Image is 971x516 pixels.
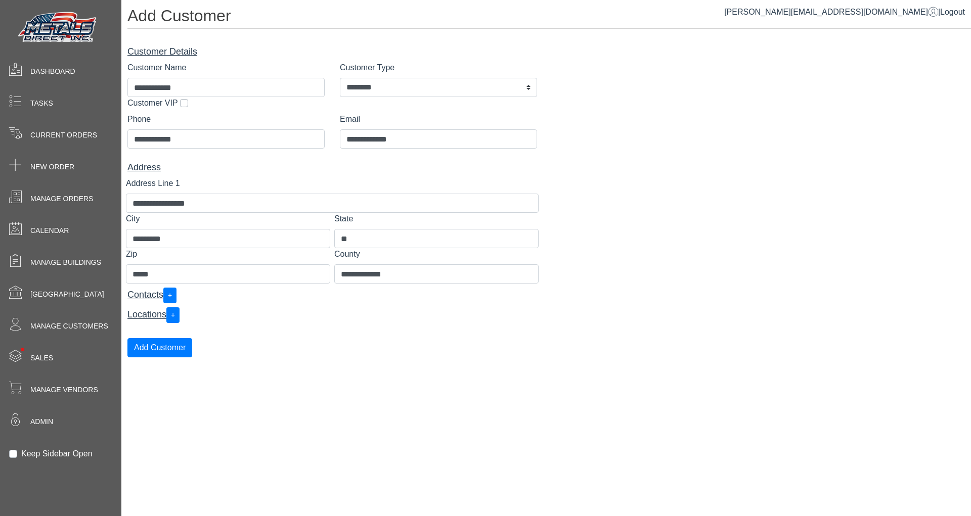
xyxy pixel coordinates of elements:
[127,45,537,59] div: Customer Details
[340,113,360,125] label: Email
[724,6,965,18] div: |
[126,213,140,225] label: City
[127,113,151,125] label: Phone
[30,385,98,395] span: Manage Vendors
[334,213,353,225] label: State
[10,333,35,366] span: •
[30,257,101,268] span: Manage Buildings
[126,177,180,190] label: Address Line 1
[30,162,74,172] span: New Order
[163,288,176,303] button: +
[127,307,537,323] div: Locations
[30,225,69,236] span: Calendar
[340,62,394,74] label: Customer Type
[126,248,137,260] label: Zip
[127,97,178,109] label: Customer VIP
[127,6,971,29] h1: Add Customer
[30,353,53,363] span: Sales
[30,66,75,77] span: Dashboard
[127,288,537,303] div: Contacts
[166,307,180,323] button: +
[30,194,93,204] span: Manage Orders
[30,98,53,109] span: Tasks
[940,8,965,16] span: Logout
[127,161,537,174] div: Address
[15,9,101,46] img: Metals Direct Inc Logo
[21,448,93,460] label: Keep Sidebar Open
[30,321,108,332] span: Manage Customers
[30,130,97,140] span: Current Orders
[724,8,938,16] a: [PERSON_NAME][EMAIL_ADDRESS][DOMAIN_NAME]
[127,338,192,357] button: Add Customer
[30,416,53,427] span: Admin
[30,289,104,300] span: [GEOGRAPHIC_DATA]
[127,62,186,74] label: Customer Name
[334,248,360,260] label: County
